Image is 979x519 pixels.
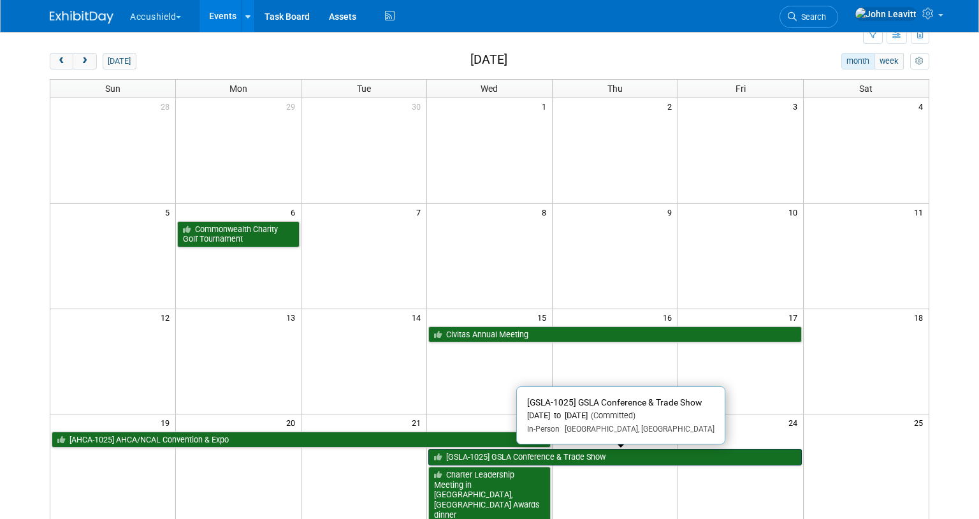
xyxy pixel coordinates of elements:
[159,309,175,325] span: 12
[780,6,838,28] a: Search
[428,326,802,343] a: Civitas Annual Meeting
[666,98,678,114] span: 2
[560,425,714,434] span: [GEOGRAPHIC_DATA], [GEOGRAPHIC_DATA]
[527,411,714,421] div: [DATE] to [DATE]
[410,309,426,325] span: 14
[50,53,73,69] button: prev
[917,98,929,114] span: 4
[177,221,300,247] a: Commonwealth Charity Golf Tournament
[73,53,96,69] button: next
[285,414,301,430] span: 20
[357,84,371,94] span: Tue
[787,309,803,325] span: 17
[662,309,678,325] span: 16
[910,53,929,69] button: myCustomButton
[527,397,702,407] span: [GSLA-1025] GSLA Conference & Trade Show
[913,204,929,220] span: 11
[50,11,113,24] img: ExhibitDay
[428,449,802,465] a: [GSLA-1025] GSLA Conference & Trade Show
[913,309,929,325] span: 18
[52,432,551,448] a: [AHCA-1025] AHCA/NCAL Convention & Expo
[481,84,498,94] span: Wed
[470,53,507,67] h2: [DATE]
[285,98,301,114] span: 29
[527,425,560,434] span: In-Person
[103,53,136,69] button: [DATE]
[105,84,120,94] span: Sun
[666,204,678,220] span: 9
[159,98,175,114] span: 28
[855,7,917,21] img: John Leavitt
[792,98,803,114] span: 3
[588,411,635,420] span: (Committed)
[289,204,301,220] span: 6
[415,204,426,220] span: 7
[410,98,426,114] span: 30
[874,53,904,69] button: week
[607,84,623,94] span: Thu
[797,12,826,22] span: Search
[285,309,301,325] span: 13
[540,98,552,114] span: 1
[536,309,552,325] span: 15
[540,204,552,220] span: 8
[159,414,175,430] span: 19
[229,84,247,94] span: Mon
[841,53,875,69] button: month
[915,57,924,66] i: Personalize Calendar
[859,84,873,94] span: Sat
[736,84,746,94] span: Fri
[787,204,803,220] span: 10
[913,414,929,430] span: 25
[164,204,175,220] span: 5
[787,414,803,430] span: 24
[410,414,426,430] span: 21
